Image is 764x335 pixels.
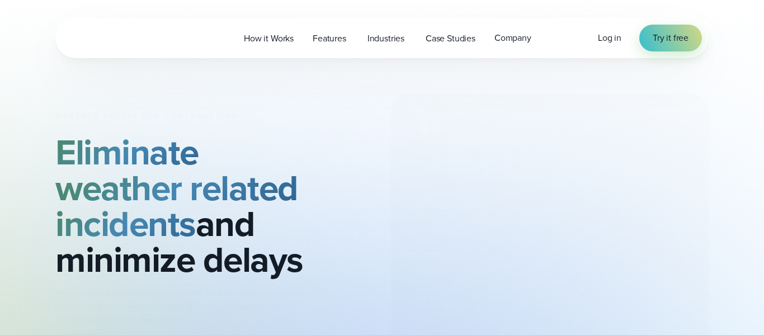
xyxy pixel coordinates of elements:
[639,25,702,51] a: Try it free
[598,31,621,44] span: Log in
[244,32,294,45] span: How it Works
[426,32,475,45] span: Case Studies
[367,32,404,45] span: Industries
[494,31,531,45] span: Company
[416,27,485,50] a: Case Studies
[313,32,346,45] span: Features
[598,31,621,45] a: Log in
[653,31,688,45] span: Try it free
[234,27,303,50] a: How it Works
